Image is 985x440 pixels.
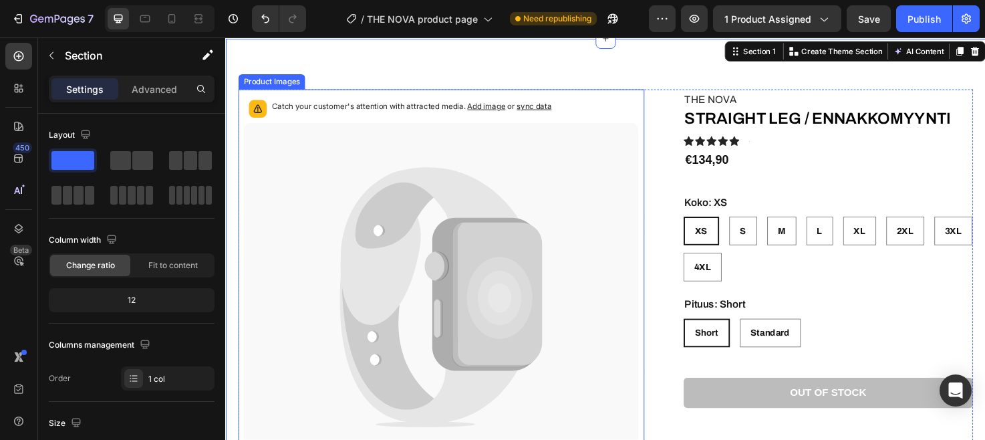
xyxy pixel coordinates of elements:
div: Columns management [49,336,153,354]
span: Short [495,307,520,317]
button: 7 [5,5,100,32]
p: Section [65,47,174,64]
button: AI Content [702,7,760,23]
div: Layout [49,126,94,144]
button: 1 product assigned [713,5,841,32]
span: Need republishing [523,13,591,25]
legend: Koko: XS [483,167,531,183]
span: S [543,199,549,209]
button: Publish [896,5,952,32]
span: / [361,12,364,26]
span: THE NOVA product page [367,12,478,26]
span: or [295,68,344,78]
div: Order [49,372,71,384]
div: Publish [907,12,941,26]
p: Create Theme Section [607,9,693,21]
p: STRAIGHT LEG / ENNAKKOMYYNTI [484,70,788,100]
button: Save [847,5,891,32]
div: Out of stock [595,368,676,382]
div: €134,90 [484,120,533,140]
legend: Pituus: Short [483,273,550,290]
div: Product Images [16,41,81,53]
span: Save [858,13,880,25]
span: sync data [307,68,344,78]
div: Undo/Redo [252,5,306,32]
span: 1 product assigned [724,12,811,26]
button: Out of stock [483,359,789,391]
div: Section 1 [543,9,583,21]
span: XS [495,199,509,209]
span: Standard [554,307,595,317]
div: 450 [13,142,32,153]
span: L [624,199,629,209]
span: Fit to content [148,259,198,271]
p: Settings [66,82,104,96]
span: Add image [255,68,295,78]
span: 3XL [759,199,777,209]
iframe: Design area [225,37,985,440]
div: 12 [51,291,212,310]
span: 2XL [708,199,726,209]
span: M [583,199,591,209]
div: 1 col [148,373,211,385]
div: Column width [49,231,120,249]
span: Change ratio [66,259,115,271]
div: Size [49,415,84,433]
p: Advanced [132,82,177,96]
span: XL [663,199,675,209]
p: 7 [88,11,94,27]
div: Open Intercom Messenger [940,374,972,407]
p: THE NOVA [484,56,788,76]
div: Beta [10,245,32,255]
span: 4XL [495,237,512,247]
